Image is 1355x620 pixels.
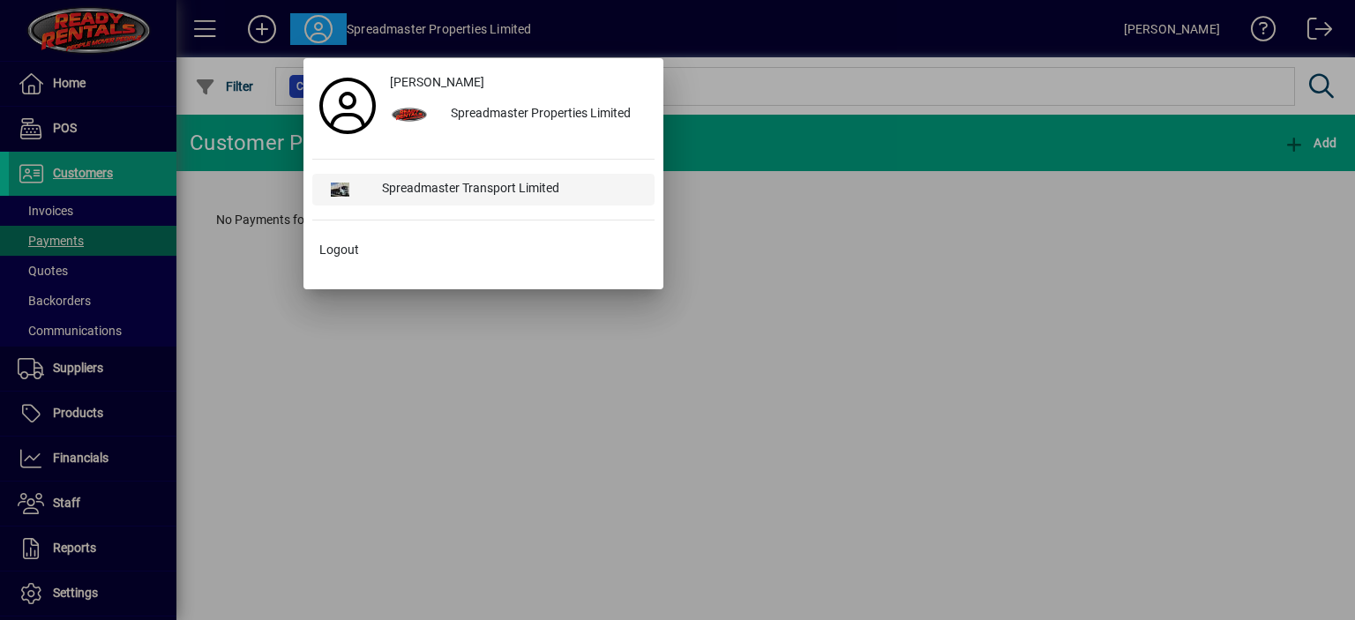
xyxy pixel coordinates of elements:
span: [PERSON_NAME] [390,73,484,92]
button: Spreadmaster Properties Limited [383,99,655,131]
a: [PERSON_NAME] [383,67,655,99]
div: Spreadmaster Properties Limited [437,99,655,131]
button: Spreadmaster Transport Limited [312,174,655,205]
div: Spreadmaster Transport Limited [368,174,655,205]
a: Profile [312,90,383,122]
button: Logout [312,235,655,266]
span: Logout [319,241,359,259]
